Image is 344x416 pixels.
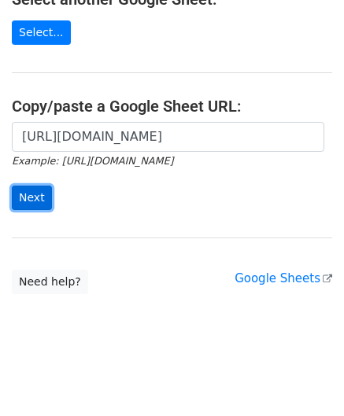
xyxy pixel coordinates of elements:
a: Select... [12,20,71,45]
small: Example: [URL][DOMAIN_NAME] [12,155,173,167]
iframe: Chat Widget [265,341,344,416]
input: Next [12,186,52,210]
a: Need help? [12,270,88,294]
a: Google Sheets [235,271,332,285]
input: Paste your Google Sheet URL here [12,122,324,152]
h4: Copy/paste a Google Sheet URL: [12,97,332,116]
